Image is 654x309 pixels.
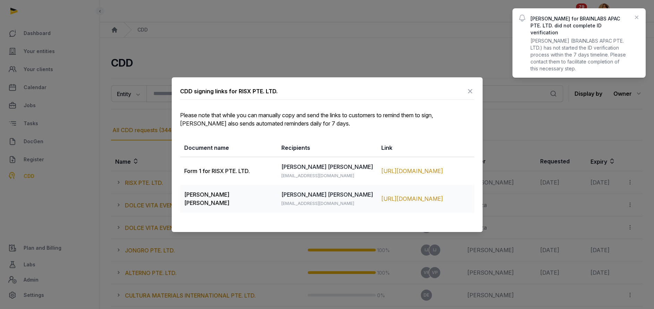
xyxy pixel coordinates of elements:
[377,139,474,157] th: Link
[180,111,474,128] p: Please note that while you can manually copy and send the links to customers to remind them to si...
[277,157,377,185] td: [PERSON_NAME] [PERSON_NAME]
[530,15,628,36] p: [PERSON_NAME] for BRAINLABS APAC PTE. LTD. did not complete ID verification
[381,167,470,175] div: [URL][DOMAIN_NAME]
[281,173,354,178] span: [EMAIL_ADDRESS][DOMAIN_NAME]
[184,191,229,206] span: [PERSON_NAME] [PERSON_NAME]
[184,168,250,174] span: Form 1 for RISX PTE. LTD.
[277,185,377,213] td: [PERSON_NAME] [PERSON_NAME]
[381,195,470,203] div: [URL][DOMAIN_NAME]
[180,87,278,95] div: CDD signing links for RISX PTE. LTD.
[281,201,354,206] span: [EMAIL_ADDRESS][DOMAIN_NAME]
[530,37,628,72] p: [PERSON_NAME] (BRAINLABS APAC PTE. LTD.) has not started the ID verification process within the 7...
[277,139,377,157] th: Recipients
[180,139,278,157] th: Document name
